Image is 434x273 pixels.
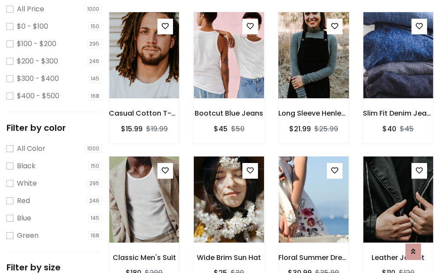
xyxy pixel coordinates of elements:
label: $400 - $500 [17,91,59,101]
h6: $40 [382,125,396,133]
span: 168 [88,92,102,100]
h5: Filter by size [7,262,102,273]
span: 145 [88,214,102,223]
h6: Long Sleeve Henley T-Shirt [278,109,349,117]
h6: Floral Summer Dress [278,253,349,262]
span: 150 [88,162,102,170]
h6: $15.99 [121,125,143,133]
span: 246 [87,57,102,66]
del: $19.99 [146,124,168,134]
span: 145 [88,74,102,83]
span: 168 [88,231,102,240]
h6: Classic Men's Suit [109,253,179,262]
h6: Slim Fit Denim Jeans [363,109,434,117]
label: $0 - $100 [17,21,48,32]
label: All Price [17,4,44,14]
h6: $21.99 [289,125,311,133]
span: 1000 [85,144,102,153]
span: 150 [88,22,102,31]
label: $300 - $400 [17,73,59,84]
label: Red [17,196,30,206]
span: 295 [87,40,102,48]
label: Blue [17,213,31,223]
label: Black [17,161,36,171]
del: $45 [400,124,414,134]
label: White [17,178,37,189]
label: $100 - $200 [17,39,56,49]
h6: Bootcut Blue Jeans [193,109,264,117]
h6: $45 [214,125,228,133]
span: 1000 [85,5,102,13]
del: $50 [231,124,245,134]
del: $25.99 [314,124,338,134]
label: Green [17,230,39,241]
label: $200 - $300 [17,56,58,67]
span: 246 [87,196,102,205]
label: All Color [17,143,46,154]
h6: Wide Brim Sun Hat [193,253,264,262]
h5: Filter by color [7,123,102,133]
h6: Casual Cotton T-Shirt [109,109,179,117]
span: 295 [87,179,102,188]
h6: Leather Jacket [363,253,434,262]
